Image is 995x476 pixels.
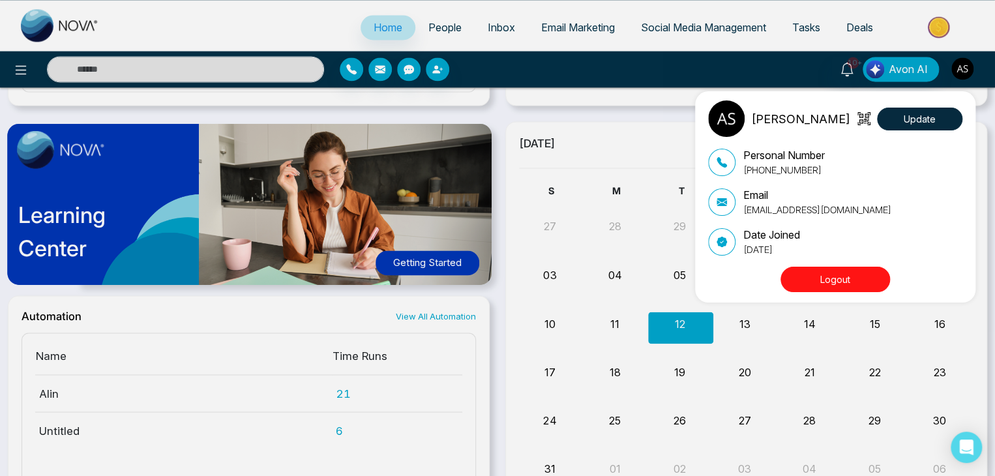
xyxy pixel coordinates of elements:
div: Open Intercom Messenger [951,432,982,463]
p: [DATE] [743,243,800,256]
p: Date Joined [743,227,800,243]
p: [PERSON_NAME] [751,110,850,128]
p: [PHONE_NUMBER] [743,163,825,177]
p: Email [743,187,891,203]
p: Personal Number [743,147,825,163]
button: Update [877,108,962,130]
p: [EMAIL_ADDRESS][DOMAIN_NAME] [743,203,891,216]
button: Logout [780,267,890,292]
